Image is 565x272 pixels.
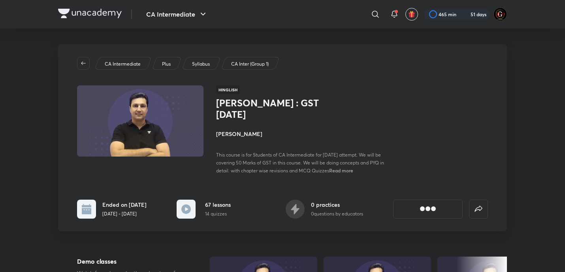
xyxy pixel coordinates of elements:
button: [object Object] [393,200,463,219]
span: Hinglish [216,85,240,94]
h6: Ended on [DATE] [102,200,147,209]
img: streak [461,10,469,18]
img: DGD°MrBEAN [493,8,507,21]
img: avatar [408,11,415,18]
button: avatar [405,8,418,21]
a: Company Logo [58,9,122,20]
a: CA Intermediate [104,60,142,68]
img: Thumbnail [76,85,205,157]
button: false [469,200,488,219]
button: CA Intermediate [141,6,213,22]
h5: Demo classes [77,257,185,266]
p: CA Intermediate [105,60,141,68]
a: Syllabus [191,60,211,68]
span: This course is for Students of CA Intermediate for [DATE] attempt. We will be covering 50 Marks o... [216,152,384,174]
a: Plus [161,60,172,68]
p: Syllabus [192,60,210,68]
h6: 67 lessons [205,200,231,209]
p: 0 questions by educators [311,210,363,217]
span: Read more [329,167,353,174]
p: Plus [162,60,171,68]
p: [DATE] - [DATE] [102,210,147,217]
p: 14 quizzes [205,210,231,217]
h6: 0 practices [311,200,363,209]
h4: [PERSON_NAME] [216,130,393,138]
p: CA Inter (Group 1) [231,60,269,68]
img: Company Logo [58,9,122,18]
a: CA Inter (Group 1) [230,60,270,68]
h1: [PERSON_NAME] : GST [DATE] [216,97,345,120]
